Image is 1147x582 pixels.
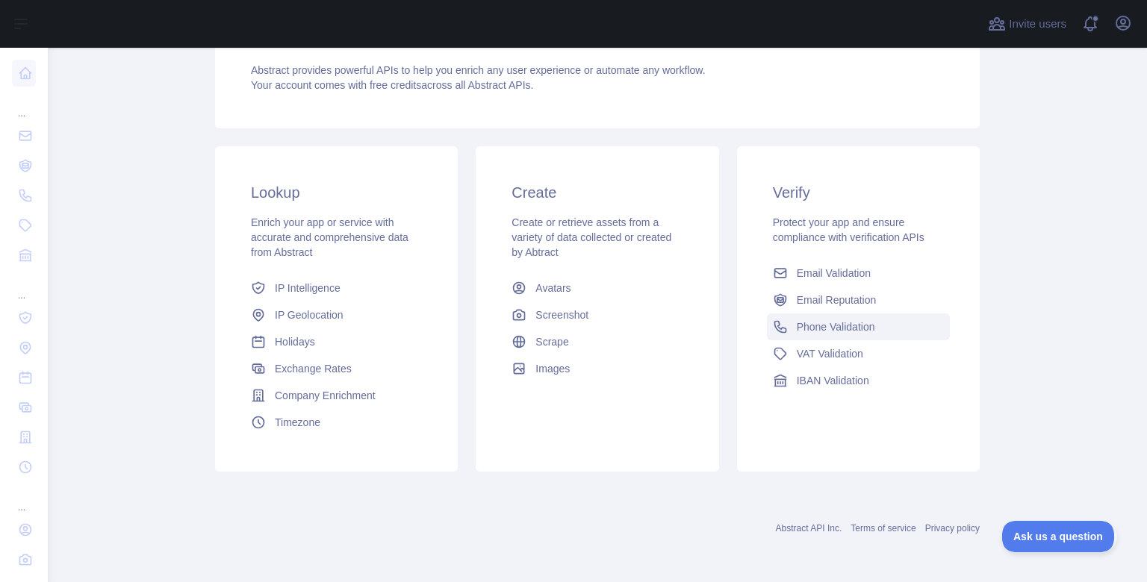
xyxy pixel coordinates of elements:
span: Avatars [535,281,571,295]
div: ... [12,272,36,301]
a: Images [506,355,688,382]
span: free credits [370,79,421,91]
iframe: Toggle Customer Support [1002,521,1117,552]
a: Email Reputation [767,287,950,313]
a: Company Enrichment [245,382,428,409]
a: Screenshot [506,301,688,328]
span: Abstract provides powerful APIs to help you enrich any user experience or automate any workflow. [251,64,706,76]
a: Holidays [245,328,428,355]
a: Timezone [245,409,428,436]
span: Email Reputation [797,292,877,307]
a: Terms of service [851,523,916,533]
h3: Verify [773,182,944,203]
span: Phone Validation [797,319,875,334]
span: Create or retrieve assets from a variety of data collected or created by Abtract [512,216,671,258]
span: IBAN Validation [797,373,869,388]
span: Holidays [275,334,315,349]
div: ... [12,90,36,119]
a: Exchange Rates [245,355,428,382]
span: Your account comes with across all Abstract APIs. [251,79,533,91]
a: IP Intelligence [245,275,428,301]
a: Avatars [506,275,688,301]
span: Company Enrichment [275,388,376,403]
span: IP Intelligence [275,281,341,295]
a: Email Validation [767,260,950,287]
a: VAT Validation [767,340,950,367]
h3: Lookup [251,182,422,203]
span: Email Validation [797,266,871,281]
span: Images [535,361,570,376]
span: IP Geolocation [275,307,344,322]
span: Protect your app and ensure compliance with verification APIs [773,216,924,243]
span: Exchange Rates [275,361,352,376]
a: Privacy policy [925,523,980,533]
button: Invite users [985,12,1069,36]
span: VAT Validation [797,346,863,361]
a: IP Geolocation [245,301,428,328]
a: Scrape [506,328,688,355]
a: Phone Validation [767,313,950,340]
span: Timezone [275,415,320,430]
span: Scrape [535,334,568,349]
span: Screenshot [535,307,588,322]
a: Abstract API Inc. [776,523,842,533]
h3: Create [512,182,683,203]
span: Enrich your app or service with accurate and comprehensive data from Abstract [251,216,408,258]
a: IBAN Validation [767,367,950,394]
span: Invite users [1009,16,1066,33]
div: ... [12,484,36,513]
